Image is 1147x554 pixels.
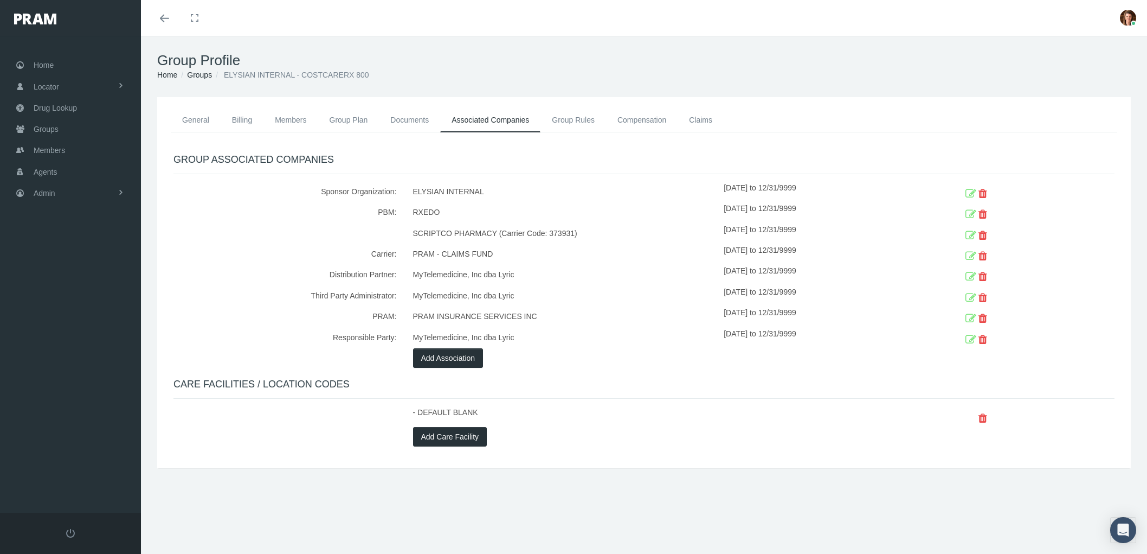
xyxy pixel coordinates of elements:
[157,71,177,79] a: Home
[724,224,915,244] div: [DATE] to 12/31/9999
[221,108,263,132] a: Billing
[405,328,724,348] div: MyTelemedicine, Inc dba Lyric
[34,162,57,182] span: Agents
[165,286,405,307] div: Third Party Administrator:
[165,328,405,348] div: Responsible Party:
[224,71,369,79] span: ELYSIAN INTERNAL - COSTCARERX 800
[413,427,487,447] button: Add Care Facility
[540,108,606,132] a: Group Rules
[34,183,55,203] span: Admin
[318,108,379,132] a: Group Plan
[405,286,724,307] div: MyTelemedicine, Inc dba Lyric
[724,182,915,202] div: [DATE] to 12/31/9999
[405,265,724,285] div: MyTelemedicine, Inc dba Lyric
[405,406,724,427] div: - DEFAULT BLANK
[724,328,915,348] div: [DATE] to 12/31/9999
[724,286,915,307] div: [DATE] to 12/31/9999
[187,71,212,79] a: Groups
[14,14,56,24] img: PRAM_20_x_78.png
[1120,10,1136,26] img: S_Profile_Picture_677.PNG
[34,55,54,75] span: Home
[440,108,540,132] a: Associated Companies
[724,202,915,223] div: [DATE] to 12/31/9999
[405,202,724,223] div: RXEDO
[405,244,724,265] div: PRAM - CLAIMS FUND
[165,202,405,223] div: PBM:
[405,182,724,202] div: ELYSIAN INTERNAL
[34,98,77,118] span: Drug Lookup
[379,108,440,132] a: Documents
[165,307,405,327] div: PRAM:
[157,52,1131,69] h1: Group Profile
[34,119,59,139] span: Groups
[1110,517,1136,543] div: Open Intercom Messenger
[405,307,724,327] div: PRAM INSURANCE SERVICES INC
[173,379,1114,391] h4: CARE FACILITIES / LOCATION CODES
[606,108,678,132] a: Compensation
[405,224,724,244] div: SCRIPTCO PHARMACY (Carrier Code: 373931)
[724,244,915,265] div: [DATE] to 12/31/9999
[165,182,405,202] div: Sponsor Organization:
[34,140,65,161] span: Members
[165,244,405,265] div: Carrier:
[263,108,318,132] a: Members
[724,265,915,285] div: [DATE] to 12/31/9999
[171,108,221,132] a: General
[678,108,724,132] a: Claims
[413,348,484,368] button: Add Association
[34,77,59,97] span: Locator
[724,307,915,327] div: [DATE] to 12/31/9999
[165,265,405,285] div: Distribution Partner:
[173,154,1114,166] h4: GROUP ASSOCIATED COMPANIES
